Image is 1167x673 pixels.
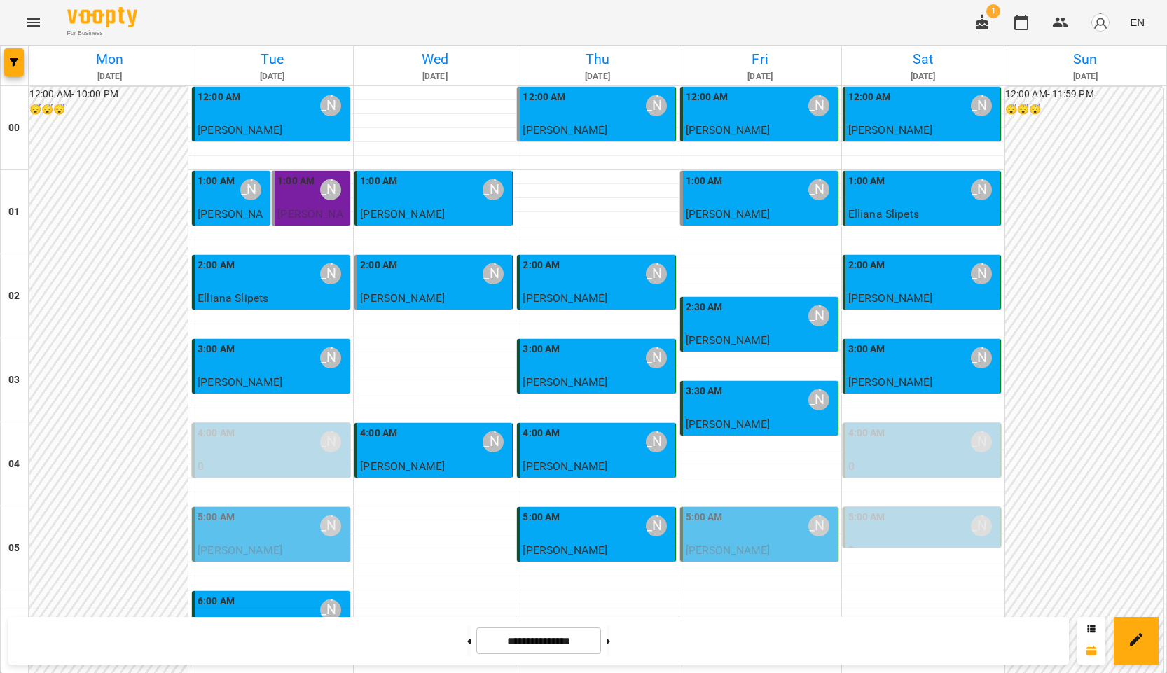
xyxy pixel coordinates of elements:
[686,510,723,525] label: 5:00 AM
[646,347,667,368] div: Курбанова Софія
[848,458,997,475] p: 0
[971,263,992,284] div: Курбанова Софія
[523,258,560,273] label: 2:00 AM
[198,510,235,525] label: 5:00 AM
[523,475,672,492] p: індивід МА 45 хв
[848,123,933,137] span: [PERSON_NAME]
[523,291,607,305] span: [PERSON_NAME]
[808,95,829,116] div: Курбанова Софія
[518,70,676,83] h6: [DATE]
[1005,87,1163,102] h6: 12:00 AM - 11:59 PM
[682,70,839,83] h6: [DATE]
[277,174,315,189] label: 1:00 AM
[808,389,829,410] div: Курбанова Софія
[848,375,933,389] span: [PERSON_NAME]
[360,291,445,305] span: [PERSON_NAME]
[971,431,992,452] div: Курбанова Софія
[686,174,723,189] label: 1:00 AM
[971,347,992,368] div: Курбанова Софія
[848,475,997,508] p: індивід МА 45 хв ([PERSON_NAME])
[686,349,835,366] p: індивід МА 45 хв
[198,375,282,389] span: [PERSON_NAME]
[198,258,235,273] label: 2:00 AM
[523,559,672,576] p: індивід МА 45 хв
[848,223,997,240] p: індивід МА 45 хв
[198,174,235,189] label: 1:00 AM
[198,559,347,576] p: індивід МА 45 хв
[686,300,723,315] label: 2:30 AM
[523,510,560,525] label: 5:00 AM
[1005,102,1163,118] h6: 😴😴😴
[17,6,50,39] button: Menu
[198,543,282,557] span: [PERSON_NAME]
[320,431,341,452] div: Курбанова Софія
[686,139,835,155] p: індивід шч англ 45 хв
[808,305,829,326] div: Курбанова Софія
[67,7,137,27] img: Voopty Logo
[848,139,997,155] p: індивід шч англ 45 хв
[523,123,607,137] span: [PERSON_NAME]
[686,223,835,240] p: індивід МА 45 хв
[971,95,992,116] div: Курбанова Софія
[198,139,347,155] p: індивід шч англ 45 хв
[483,179,504,200] div: Курбанова Софія
[320,263,341,284] div: Курбанова Софія
[198,342,235,357] label: 3:00 AM
[360,307,509,324] p: індивід МА 45 хв
[198,90,240,105] label: 12:00 AM
[523,375,607,389] span: [PERSON_NAME]
[8,204,20,220] h6: 01
[198,426,235,441] label: 4:00 AM
[198,458,347,475] p: 0
[198,391,347,408] p: індивід шч 45 хв
[198,123,282,137] span: [PERSON_NAME]
[360,174,397,189] label: 1:00 AM
[360,475,509,492] p: індивід МА 45 хв
[360,459,445,473] span: [PERSON_NAME]
[646,431,667,452] div: Курбанова Софія
[1007,48,1164,70] h6: Sun
[848,426,885,441] label: 4:00 AM
[483,431,504,452] div: Курбанова Софія
[523,459,607,473] span: [PERSON_NAME]
[646,515,667,536] div: Курбанова Софія
[848,307,997,324] p: індивід МА 45 хв
[198,475,347,508] p: індивід МА 45 хв ([PERSON_NAME])
[198,594,235,609] label: 6:00 AM
[523,543,607,557] span: [PERSON_NAME]
[518,48,676,70] h6: Thu
[360,207,445,221] span: [PERSON_NAME]
[686,90,728,105] label: 12:00 AM
[646,263,667,284] div: Курбанова Софія
[277,207,343,237] span: [PERSON_NAME]
[686,207,771,221] span: [PERSON_NAME]
[193,70,351,83] h6: [DATE]
[320,95,341,116] div: Курбанова Софія
[682,48,839,70] h6: Fri
[848,174,885,189] label: 1:00 AM
[848,291,933,305] span: [PERSON_NAME]
[646,95,667,116] div: Курбанова Софія
[848,342,885,357] label: 3:00 AM
[971,515,992,536] div: Курбанова Софія
[523,391,672,408] p: індивід МА 45 хв
[686,433,835,450] p: індивід МА 45 хв
[198,307,347,324] p: індивід МА 45 хв
[1007,70,1164,83] h6: [DATE]
[523,90,565,105] label: 12:00 AM
[360,223,509,240] p: індивід шч англ 45 хв
[320,515,341,536] div: Курбанова Софія
[8,289,20,304] h6: 02
[686,543,771,557] span: [PERSON_NAME]
[1124,9,1150,35] button: EN
[844,48,1002,70] h6: Sat
[193,48,351,70] h6: Tue
[848,542,997,559] p: 0
[240,179,261,200] div: Курбанова Софія
[320,599,341,620] div: Курбанова Софія
[848,391,997,408] p: індивід МА 45 хв
[848,258,885,273] label: 2:00 AM
[808,179,829,200] div: Курбанова Софія
[29,102,188,118] h6: 😴😴😴
[808,515,829,536] div: Курбанова Софія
